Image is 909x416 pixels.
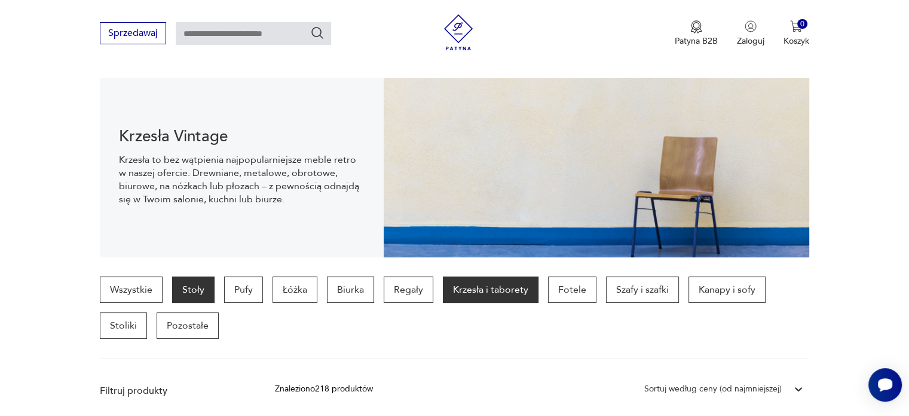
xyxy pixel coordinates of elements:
a: Ikona medaluPatyna B2B [675,20,718,47]
p: Krzesła to bez wątpienia najpopularniejsze meble retro w naszej ofercie. Drewniane, metalowe, obr... [119,153,365,206]
a: Łóżka [273,277,317,303]
div: Znaleziono 218 produktów [275,382,373,396]
button: Patyna B2B [675,20,718,47]
a: Regały [384,277,433,303]
img: bc88ca9a7f9d98aff7d4658ec262dcea.jpg [384,78,809,257]
a: Szafy i szafki [606,277,679,303]
div: Sortuj według ceny (od najmniejszej) [644,382,782,396]
a: Biurka [327,277,374,303]
button: 0Koszyk [783,20,809,47]
p: Patyna B2B [675,35,718,47]
a: Stoły [172,277,215,303]
p: Koszyk [783,35,809,47]
img: Ikonka użytkownika [745,20,757,32]
a: Stoliki [100,312,147,339]
a: Sprzedawaj [100,30,166,38]
iframe: Smartsupp widget button [868,368,902,402]
a: Krzesła i taborety [443,277,538,303]
p: Zaloguj [737,35,764,47]
img: Ikona medalu [690,20,702,34]
button: Zaloguj [737,20,764,47]
a: Pozostałe [157,312,219,339]
div: 0 [797,19,807,29]
img: Patyna - sklep z meblami i dekoracjami vintage [440,14,476,50]
button: Szukaj [310,26,325,40]
button: Sprzedawaj [100,22,166,44]
a: Kanapy i sofy [688,277,766,303]
a: Fotele [548,277,596,303]
p: Filtruj produkty [100,384,246,397]
img: Ikona koszyka [790,20,802,32]
a: Pufy [224,277,263,303]
a: Wszystkie [100,277,163,303]
h1: Krzesła Vintage [119,129,365,144]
